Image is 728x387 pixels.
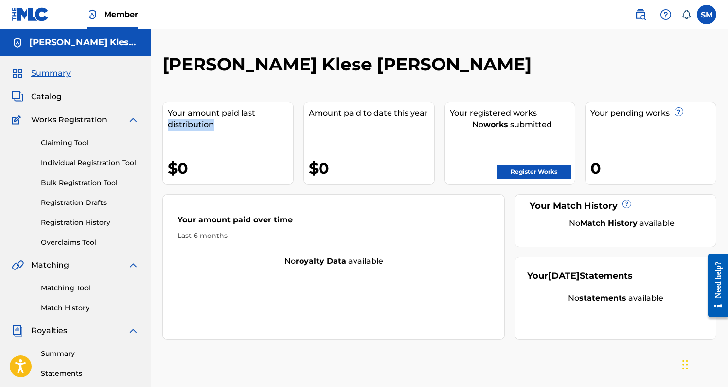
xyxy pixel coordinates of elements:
div: 0 [590,157,716,179]
a: Matching Tool [41,283,139,293]
span: Catalog [31,91,62,102]
div: Drag [682,350,688,379]
span: Member [104,9,138,20]
img: Works Registration [12,114,24,126]
div: No submitted [450,119,575,131]
span: Works Registration [31,114,107,126]
div: Notifications [681,10,691,19]
div: Your pending works [590,107,716,119]
strong: royalty data [296,256,346,266]
a: CatalogCatalog [12,91,62,102]
img: Catalog [12,91,23,102]
span: ? [675,108,683,116]
div: Your amount paid last distribution [168,107,293,131]
img: Top Rightsholder [87,9,98,20]
strong: works [483,120,508,129]
img: Summary [12,67,23,79]
span: [DATE] [548,270,580,281]
img: expand [127,114,139,126]
div: $0 [309,157,434,179]
a: Register Works [497,165,571,179]
img: expand [127,325,139,337]
img: Accounts [12,37,23,49]
a: Bulk Registration Tool [41,178,139,188]
img: help [660,9,672,20]
a: Statements [41,369,139,379]
img: expand [127,259,139,271]
span: Royalties [31,325,67,337]
div: Your Match History [527,200,704,213]
h5: Shae Klese McLeod [29,37,139,48]
div: User Menu [697,5,716,24]
img: Matching [12,259,24,271]
div: Amount paid to date this year [309,107,434,119]
div: Last 6 months [178,231,490,241]
img: Royalties [12,325,23,337]
a: Match History [41,303,139,313]
a: Overclaims Tool [41,237,139,248]
div: No available [163,255,504,267]
strong: Match History [580,219,638,228]
iframe: Chat Widget [679,340,728,387]
a: Registration Drafts [41,198,139,208]
img: MLC Logo [12,7,49,21]
a: Public Search [631,5,650,24]
a: Claiming Tool [41,138,139,148]
div: No available [539,218,704,229]
iframe: Resource Center [701,245,728,325]
span: Matching [31,259,69,271]
h2: [PERSON_NAME] Klese [PERSON_NAME] [162,53,536,75]
div: No available [527,292,704,304]
span: ? [623,200,631,208]
a: SummarySummary [12,67,71,79]
div: Your registered works [450,107,575,119]
div: Your Statements [527,269,633,283]
img: search [635,9,646,20]
a: Registration History [41,218,139,228]
span: Summary [31,67,71,79]
a: Individual Registration Tool [41,158,139,168]
div: $0 [168,157,293,179]
strong: statements [579,293,626,303]
div: Help [656,5,675,24]
div: Your amount paid over time [178,214,490,231]
a: Summary [41,349,139,359]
